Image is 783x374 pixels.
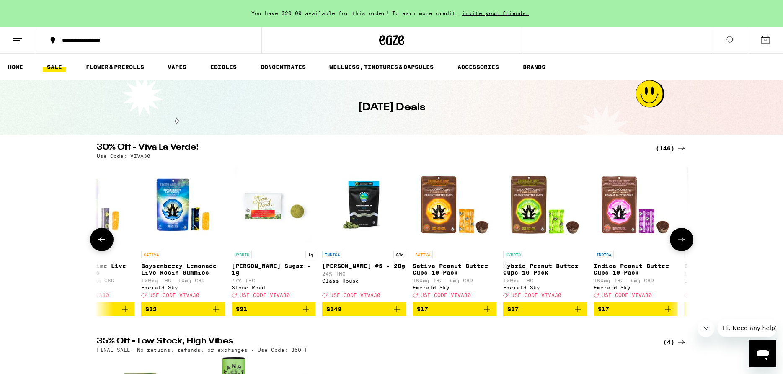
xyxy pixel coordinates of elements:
[503,278,587,283] p: 100mg THC
[684,271,768,276] p: 100mg THC: 10mg CBD
[51,263,134,276] p: Blackberry Lime Live Resin Gummies
[305,251,315,258] p: 1g
[322,263,406,269] p: [PERSON_NAME] #5 - 28g
[594,302,677,316] button: Add to bag
[503,251,523,258] p: HYBRID
[459,10,532,16] span: invite your friends.
[684,263,768,269] p: Berry Blaze Gummy
[51,302,134,316] button: Add to bag
[413,278,496,283] p: 100mg THC: 5mg CBD
[503,263,587,276] p: Hybrid Peanut Butter Cups 10-Pack
[51,285,134,290] div: Emerald Sky
[413,163,496,302] a: Open page for Sativa Peanut Butter Cups 10-Pack from Emerald Sky
[251,10,459,16] span: You have $20.00 available for this order! To earn more credit,
[413,302,496,316] button: Add to bag
[322,163,406,302] a: Open page for Donny Burger #5 - 28g from Glass House
[718,319,776,337] iframe: Message from company
[97,153,150,159] p: Use Code: VIVA30
[358,101,425,115] h1: [DATE] Deals
[51,163,134,302] a: Open page for Blackberry Lime Live Resin Gummies from Emerald Sky
[684,302,768,316] button: Add to bag
[330,292,380,298] span: USE CODE VIVA30
[97,337,646,347] h2: 35% Off - Low Stock, High Vibes
[141,163,225,302] a: Open page for Boysenberry Lemonade Live Resin Gummies from Emerald Sky
[507,306,519,312] span: $17
[51,163,134,247] img: Emerald Sky - Blackberry Lime Live Resin Gummies
[325,62,438,72] a: WELLNESS, TINCTURES & CAPSULES
[141,263,225,276] p: Boysenberry Lemonade Live Resin Gummies
[393,251,406,258] p: 28g
[322,271,406,276] p: 24% THC
[656,143,687,153] a: (146)
[256,62,310,72] a: CONCENTRATES
[594,163,677,302] a: Open page for Indica Peanut Butter Cups 10-Pack from Emerald Sky
[141,285,225,290] div: Emerald Sky
[598,306,609,312] span: $17
[519,62,550,72] a: BRANDS
[417,306,428,312] span: $17
[453,62,503,72] a: ACCESSORIES
[684,251,704,258] p: INDICA
[232,285,315,290] div: Stone Road
[322,278,406,284] div: Glass House
[684,163,768,302] a: Open page for Berry Blaze Gummy from Emerald Sky
[503,163,587,302] a: Open page for Hybrid Peanut Butter Cups 10-Pack from Emerald Sky
[413,285,496,290] div: Emerald Sky
[141,251,161,258] p: SATIVA
[322,251,342,258] p: INDICA
[97,143,646,153] h2: 30% Off - Viva La Verde!
[322,163,406,247] img: Glass House - Donny Burger #5 - 28g
[232,278,315,283] p: 77% THC
[326,306,341,312] span: $149
[594,285,677,290] div: Emerald Sky
[594,251,614,258] p: INDICA
[141,163,225,247] img: Emerald Sky - Boysenberry Lemonade Live Resin Gummies
[232,163,315,302] a: Open page for Oreo Biscotti Sugar - 1g from Stone Road
[163,62,191,72] a: VAPES
[413,163,496,247] img: Emerald Sky - Sativa Peanut Butter Cups 10-Pack
[594,263,677,276] p: Indica Peanut Butter Cups 10-Pack
[413,251,433,258] p: SATIVA
[97,347,308,353] p: FINAL SALE: No returns, refunds, or exchanges - Use Code: 35OFF
[503,285,587,290] div: Emerald Sky
[5,6,60,13] span: Hi. Need any help?
[421,292,471,298] span: USE CODE VIVA30
[503,302,587,316] button: Add to bag
[684,278,768,284] div: Emerald Sky
[232,163,315,247] img: Stone Road - Oreo Biscotti Sugar - 1g
[692,292,742,298] span: USE CODE VIVA30
[4,62,27,72] a: HOME
[688,306,696,312] span: $7
[82,62,148,72] a: FLOWER & PREROLLS
[240,292,290,298] span: USE CODE VIVA30
[145,306,157,312] span: $12
[684,163,768,247] img: Emerald Sky - Berry Blaze Gummy
[749,340,776,367] iframe: Button to launch messaging window
[206,62,241,72] a: EDIBLES
[602,292,652,298] span: USE CODE VIVA30
[51,278,134,283] p: 100mg THC: 10mg CBD
[232,251,252,258] p: HYBRID
[413,263,496,276] p: Sativa Peanut Butter Cups 10-Pack
[149,292,199,298] span: USE CODE VIVA30
[141,278,225,283] p: 100mg THC: 10mg CBD
[594,278,677,283] p: 100mg THC: 5mg CBD
[698,320,714,337] iframe: Close message
[594,163,677,247] img: Emerald Sky - Indica Peanut Butter Cups 10-Pack
[322,302,406,316] button: Add to bag
[511,292,561,298] span: USE CODE VIVA30
[141,302,225,316] button: Add to bag
[232,263,315,276] p: [PERSON_NAME] Sugar - 1g
[43,62,66,72] a: SALE
[236,306,247,312] span: $21
[232,302,315,316] button: Add to bag
[663,337,687,347] a: (4)
[503,163,587,247] img: Emerald Sky - Hybrid Peanut Butter Cups 10-Pack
